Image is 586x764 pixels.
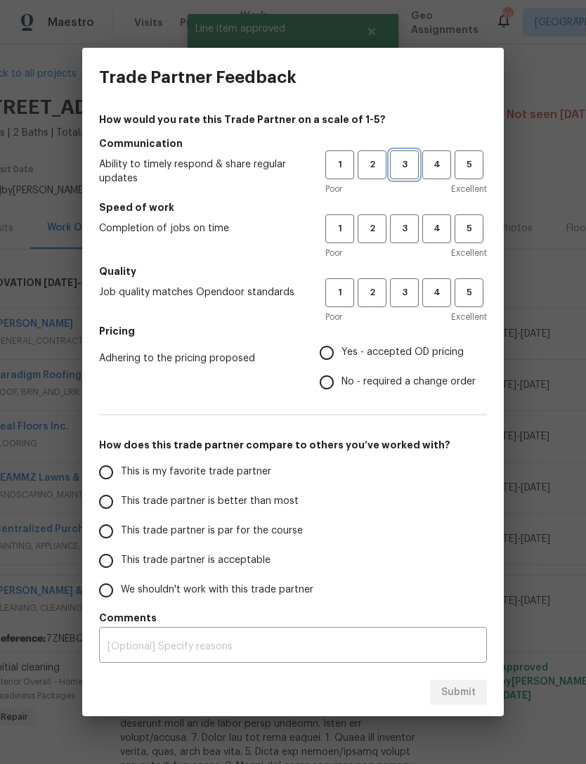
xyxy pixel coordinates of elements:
span: Completion of jobs on time [99,221,303,235]
span: 4 [424,285,450,301]
span: Yes - accepted OD pricing [341,345,464,360]
span: This trade partner is better than most [121,494,299,509]
span: 5 [456,157,482,173]
button: 5 [455,150,483,179]
div: Pricing [320,338,487,397]
span: This is my favorite trade partner [121,465,271,479]
span: 5 [456,285,482,301]
button: 2 [358,214,386,243]
h5: Quality [99,264,487,278]
span: 1 [327,221,353,237]
h3: Trade Partner Feedback [99,67,297,87]
span: 5 [456,221,482,237]
span: No - required a change order [341,375,476,389]
span: Adhering to the pricing proposed [99,351,297,365]
h4: How would you rate this Trade Partner on a scale of 1-5? [99,112,487,127]
button: 1 [325,214,354,243]
span: 1 [327,285,353,301]
button: 3 [390,150,419,179]
span: 3 [391,221,417,237]
span: 2 [359,221,385,237]
button: 1 [325,278,354,307]
button: 2 [358,150,386,179]
span: 2 [359,285,385,301]
button: 2 [358,278,386,307]
span: Poor [325,310,342,324]
span: Poor [325,182,342,196]
h5: Speed of work [99,200,487,214]
button: 3 [390,214,419,243]
span: 1 [327,157,353,173]
h5: Pricing [99,324,487,338]
button: 4 [422,214,451,243]
span: Excellent [451,310,487,324]
span: This trade partner is par for the course [121,524,303,538]
span: 3 [391,157,417,173]
h5: Comments [99,611,487,625]
button: 4 [422,150,451,179]
span: Excellent [451,246,487,260]
button: 1 [325,150,354,179]
span: Ability to timely respond & share regular updates [99,157,303,186]
span: We shouldn't work with this trade partner [121,583,313,597]
span: Poor [325,246,342,260]
h5: How does this trade partner compare to others you’ve worked with? [99,438,487,452]
span: This trade partner is acceptable [121,553,271,568]
span: 4 [424,221,450,237]
span: 3 [391,285,417,301]
button: 5 [455,214,483,243]
span: Excellent [451,182,487,196]
button: 3 [390,278,419,307]
span: 4 [424,157,450,173]
div: How does this trade partner compare to others you’ve worked with? [99,458,487,605]
span: Job quality matches Opendoor standards [99,285,303,299]
h5: Communication [99,136,487,150]
span: 2 [359,157,385,173]
button: 4 [422,278,451,307]
button: 5 [455,278,483,307]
